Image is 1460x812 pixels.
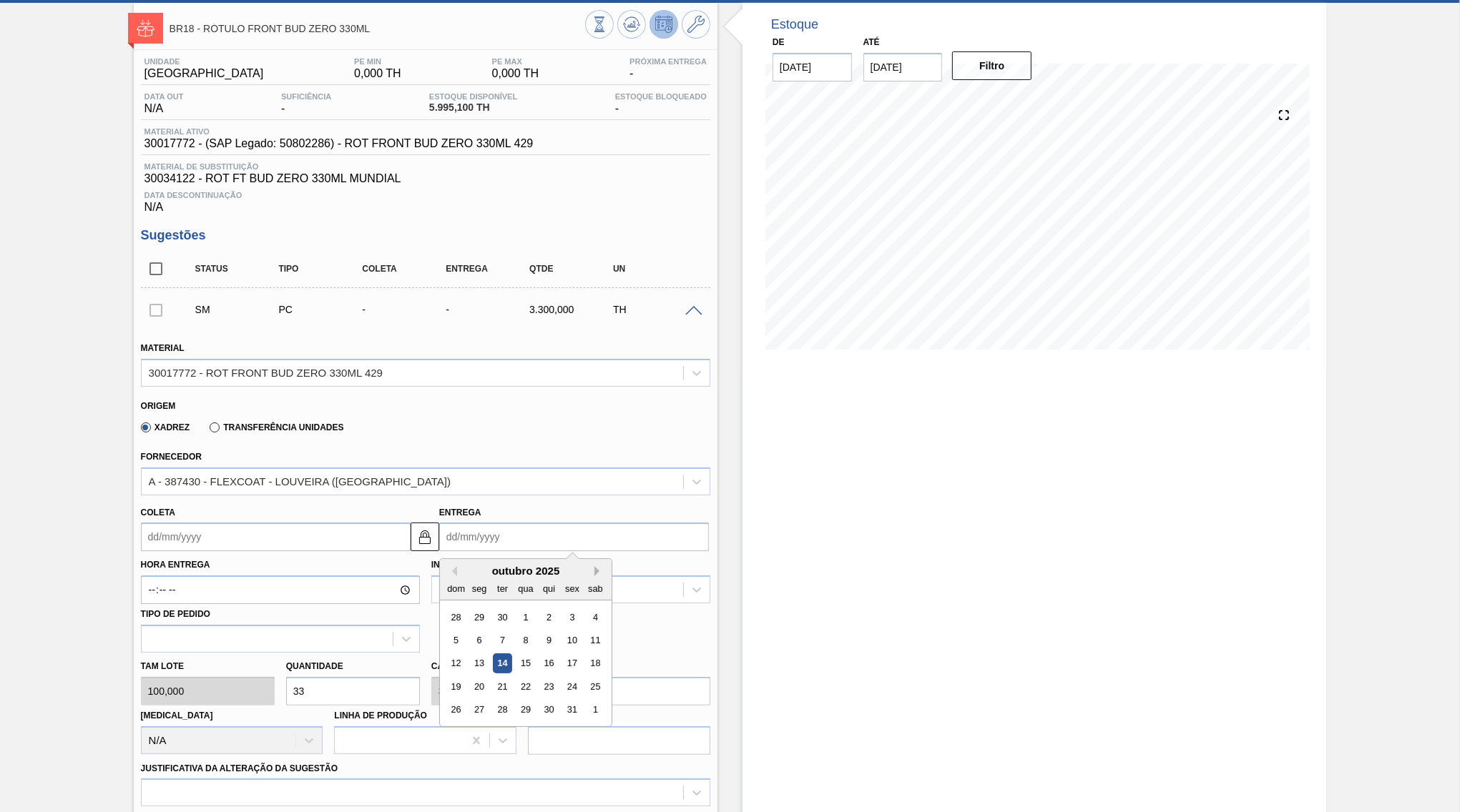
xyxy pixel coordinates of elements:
[170,24,585,34] span: BR18 - RÓTULO FRONT BUD ZERO 330ML
[539,700,559,720] div: Choose quinta-feira, 30 de outubro de 2025
[493,608,512,627] div: Choose terça-feira, 30 de setembro de 2025
[440,565,612,577] div: outubro 2025
[431,661,469,671] label: Carros
[539,608,559,627] div: Choose quinta-feira, 2 de outubro de 2025
[431,560,477,570] label: Incoterm
[144,57,264,66] span: Unidade
[286,661,343,671] label: Quantidade
[594,566,604,576] button: Next Month
[469,654,489,673] div: Choose segunda-feira, 13 de outubro de 2025
[275,264,369,274] div: Tipo
[149,367,383,379] div: 30017772 - ROT FRONT BUD ZERO 330ML 429
[492,57,539,66] span: PE MAX
[469,579,489,598] div: seg
[141,92,187,115] div: N/A
[439,523,709,551] input: dd/mm/yyyy
[144,191,707,199] span: Data Descontinuação
[609,304,703,315] div: TH
[952,51,1032,80] button: Filtro
[141,656,275,677] label: Tam lote
[278,92,335,115] div: -
[429,92,517,101] span: Estoque Disponível
[562,630,582,650] div: Choose sexta-feira, 10 de outubro de 2025
[144,127,534,136] span: Material ativo
[586,630,605,650] div: Choose sábado, 11 de outubro de 2025
[626,57,710,80] div: -
[141,609,210,619] label: Tipo de pedido
[446,630,466,650] div: Choose domingo, 5 de outubro de 2025
[516,677,535,696] div: Choose quarta-feira, 22 de outubro de 2025
[516,654,535,673] div: Choose quarta-feira, 15 de outubro de 2025
[141,710,213,721] label: [MEDICAL_DATA]
[650,10,678,39] button: Desprogramar Estoque
[863,37,880,47] label: Até
[446,579,466,598] div: dom
[617,10,646,39] button: Atualizar Gráfico
[144,162,707,171] span: Material de Substituição
[210,422,343,432] label: Transferência Unidades
[539,630,559,650] div: Choose quinta-feira, 9 de outubro de 2025
[539,677,559,696] div: Choose quinta-feira, 23 de outubro de 2025
[562,608,582,627] div: Choose sexta-feira, 3 de outubro de 2025
[539,579,559,598] div: qui
[141,228,710,243] h3: Sugestões
[493,677,512,696] div: Choose terça-feira, 21 de outubro de 2025
[144,137,534,150] span: 30017772 - (SAP Legado: 50802286) - ROT FRONT BUD ZERO 330ML 429
[516,700,535,720] div: Choose quarta-feira, 29 de outubro de 2025
[144,67,264,80] span: [GEOGRAPHIC_DATA]
[141,508,175,518] label: Coleta
[562,579,582,598] div: sex
[281,92,331,101] span: Suficiência
[144,172,707,185] span: 30034122 - ROT FT BUD ZERO 330ML MUNDIAL
[444,605,607,721] div: month 2025-10
[446,608,466,627] div: Choose domingo, 28 de setembro de 2025
[411,523,439,551] button: locked
[562,700,582,720] div: Choose sexta-feira, 31 de outubro de 2025
[141,422,190,432] label: Xadrez
[586,579,605,598] div: sab
[612,92,710,115] div: -
[446,654,466,673] div: Choose domingo, 12 de outubro de 2025
[516,630,535,650] div: Choose quarta-feira, 8 de outubro de 2025
[354,67,401,80] span: 0,000 TH
[442,264,536,274] div: Entrega
[141,523,411,551] input: dd/mm/yyyy
[629,57,707,66] span: Próxima Entrega
[442,304,536,315] div: -
[516,579,535,598] div: qua
[416,528,433,545] img: locked
[493,579,512,598] div: ter
[469,700,489,720] div: Choose segunda-feira, 27 de outubro de 2025
[539,654,559,673] div: Choose quinta-feira, 16 de outubro de 2025
[773,37,785,47] label: De
[682,10,710,39] button: Ir ao Master Data / Geral
[358,264,452,274] div: Coleta
[516,608,535,627] div: Choose quarta-feira, 1 de outubro de 2025
[863,53,943,81] input: dd/mm/yyyy
[137,19,155,37] img: Ícone
[141,185,710,214] div: N/A
[275,304,369,315] div: Pedido de Compra
[141,343,185,353] label: Material
[358,304,452,315] div: -
[526,264,619,274] div: Qtde
[469,677,489,696] div: Choose segunda-feira, 20 de outubro de 2025
[771,17,818,32] div: Estoque
[447,566,457,576] button: Previous Month
[439,508,481,518] label: Entrega
[493,630,512,650] div: Choose terça-feira, 7 de outubro de 2025
[586,654,605,673] div: Choose sábado, 18 de outubro de 2025
[492,67,539,80] span: 0,000 TH
[334,710,427,721] label: Linha de Produção
[609,264,703,274] div: UN
[354,57,401,66] span: PE MIN
[562,677,582,696] div: Choose sexta-feira, 24 de outubro de 2025
[192,304,285,315] div: Sugestão Manual
[469,608,489,627] div: Choose segunda-feira, 29 de setembro de 2025
[493,700,512,720] div: Choose terça-feira, 28 de outubro de 2025
[141,763,338,773] label: Justificativa da Alteração da Sugestão
[141,452,202,462] label: Fornecedor
[586,608,605,627] div: Choose sábado, 4 de outubro de 2025
[192,264,285,274] div: Status
[773,53,852,81] input: dd/mm/yyyy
